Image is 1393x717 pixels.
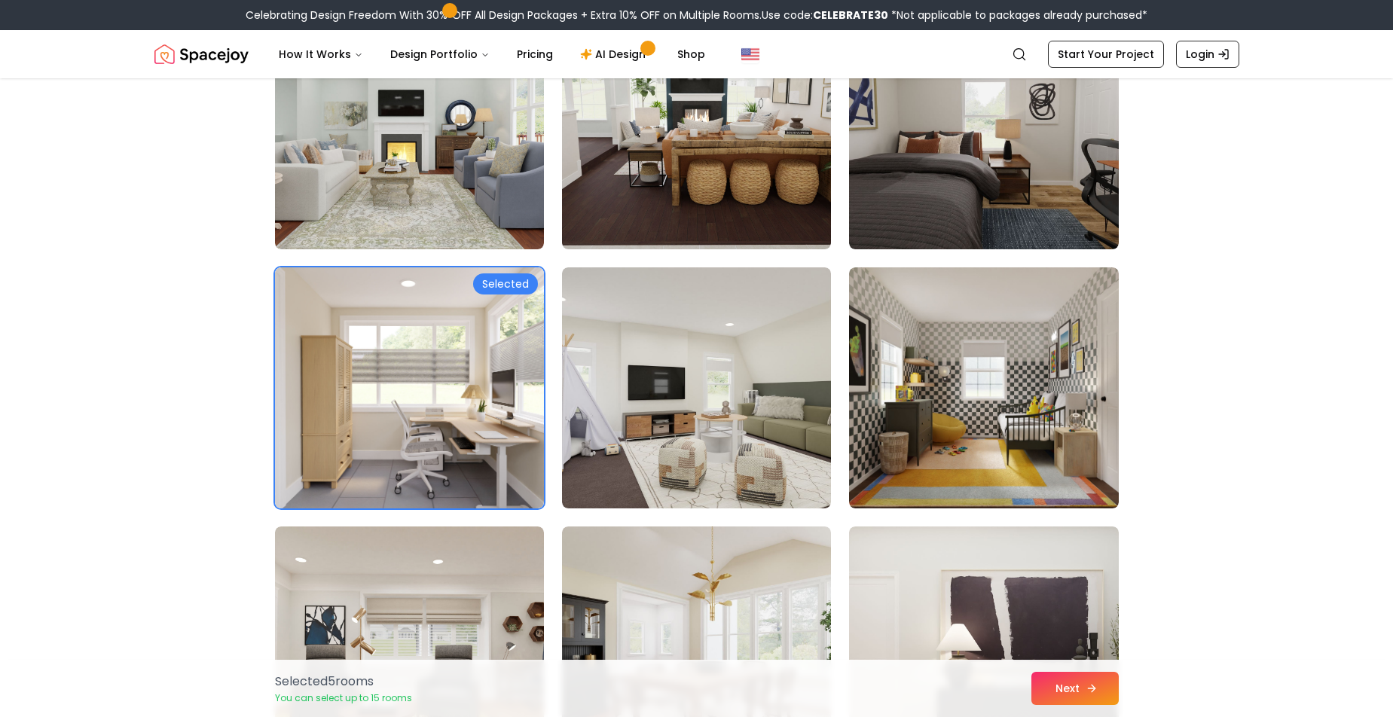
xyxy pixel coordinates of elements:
a: Spacejoy [154,39,249,69]
button: Next [1031,672,1119,705]
img: United States [741,45,759,63]
a: Pricing [505,39,565,69]
img: Room room-92 [562,267,831,508]
img: Room room-88 [275,8,544,249]
nav: Global [154,30,1239,78]
img: Room room-89 [562,8,831,249]
nav: Main [267,39,717,69]
div: Celebrating Design Freedom With 30% OFF All Design Packages + Extra 10% OFF on Multiple Rooms. [246,8,1147,23]
span: Use code: [762,8,888,23]
img: Room room-93 [849,267,1118,508]
a: Start Your Project [1048,41,1164,68]
p: Selected 5 room s [275,673,412,691]
a: Login [1176,41,1239,68]
b: CELEBRATE30 [813,8,888,23]
p: You can select up to 15 rooms [275,692,412,704]
button: How It Works [267,39,375,69]
span: *Not applicable to packages already purchased* [888,8,1147,23]
img: Room room-90 [849,8,1118,249]
img: Room room-91 [275,267,544,508]
a: AI Design [568,39,662,69]
button: Design Portfolio [378,39,502,69]
a: Shop [665,39,717,69]
div: Selected [473,273,538,294]
img: Spacejoy Logo [154,39,249,69]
